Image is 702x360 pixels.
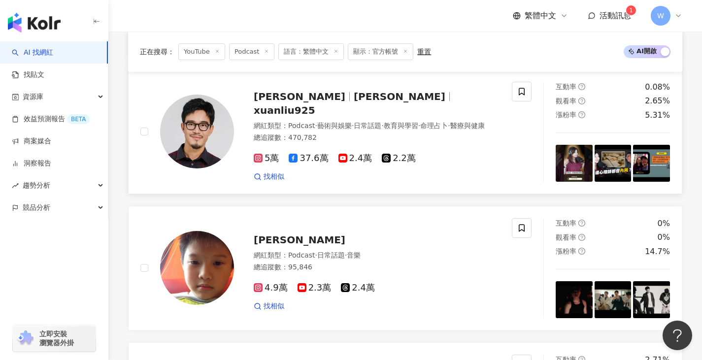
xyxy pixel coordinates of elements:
[254,121,500,131] div: 網紅類型 ：
[556,281,593,318] img: post-image
[13,325,96,352] a: chrome extension立即安裝 瀏覽器外掛
[289,153,328,164] span: 37.6萬
[345,251,347,259] span: ·
[315,251,317,259] span: ·
[645,246,670,257] div: 14.7%
[556,111,576,119] span: 漲粉率
[645,96,670,106] div: 2.65%
[578,220,585,227] span: question-circle
[178,43,225,60] span: YouTube
[578,83,585,90] span: question-circle
[645,110,670,121] div: 5.31%
[160,231,234,305] img: KOL Avatar
[556,83,576,91] span: 互動率
[12,48,53,58] a: searchAI 找網紅
[128,69,682,194] a: KOL Avatar[PERSON_NAME][PERSON_NAME]xuanliu925網紅類型：Podcast·藝術與娛樂·日常話題·教育與學習·命理占卜·醫療與健康總追蹤數：470,78...
[39,329,74,347] span: 立即安裝 瀏覽器外掛
[657,10,664,21] span: W
[264,301,284,311] span: 找相似
[658,232,670,243] div: 0%
[556,233,576,241] span: 觀看率
[578,234,585,241] span: question-circle
[12,136,51,146] a: 商案媒合
[254,301,284,311] a: 找相似
[556,219,576,227] span: 互動率
[626,5,636,15] sup: 1
[12,114,90,124] a: 效益預測報告BETA
[578,111,585,118] span: question-circle
[23,196,50,219] span: 競品分析
[254,104,315,116] span: xuanliu925
[417,48,431,56] div: 重置
[317,122,352,130] span: 藝術與娛樂
[556,97,576,105] span: 觀看率
[595,145,632,182] img: post-image
[600,11,631,20] span: 活動訊息
[16,330,35,346] img: chrome extension
[288,251,315,259] span: Podcast
[338,153,372,164] span: 2.4萬
[315,122,317,130] span: ·
[254,234,345,246] span: [PERSON_NAME]
[348,43,413,60] span: 顯示：官方帳號
[382,153,416,164] span: 2.2萬
[448,122,450,130] span: ·
[317,251,345,259] span: 日常話題
[12,70,44,80] a: 找貼文
[633,281,670,318] img: post-image
[418,122,420,130] span: ·
[645,82,670,93] div: 0.08%
[288,122,315,130] span: Podcast
[12,159,51,168] a: 洞察報告
[556,145,593,182] img: post-image
[254,91,345,102] span: [PERSON_NAME]
[352,122,354,130] span: ·
[254,262,500,272] div: 總追蹤數 ： 95,846
[420,122,448,130] span: 命理占卜
[633,145,670,182] img: post-image
[354,122,381,130] span: 日常話題
[347,251,361,259] span: 音樂
[278,43,344,60] span: 語言：繁體中文
[595,281,632,318] img: post-image
[658,218,670,229] div: 0%
[229,43,275,60] span: Podcast
[254,133,500,143] div: 總追蹤數 ： 470,782
[354,91,445,102] span: [PERSON_NAME]
[578,98,585,104] span: question-circle
[160,95,234,168] img: KOL Avatar
[8,13,61,33] img: logo
[578,248,585,255] span: question-circle
[140,48,174,56] span: 正在搜尋 ：
[629,7,633,14] span: 1
[254,153,279,164] span: 5萬
[12,182,19,189] span: rise
[264,172,284,182] span: 找相似
[254,251,500,261] div: 網紅類型 ：
[254,283,288,293] span: 4.9萬
[384,122,418,130] span: 教育與學習
[23,86,43,108] span: 資源庫
[254,172,284,182] a: 找相似
[556,247,576,255] span: 漲粉率
[23,174,50,196] span: 趨勢分析
[525,10,556,21] span: 繁體中文
[128,206,682,330] a: KOL Avatar[PERSON_NAME]網紅類型：Podcast·日常話題·音樂總追蹤數：95,8464.9萬2.3萬2.4萬找相似互動率question-circle0%觀看率quest...
[298,283,332,293] span: 2.3萬
[381,122,383,130] span: ·
[341,283,375,293] span: 2.4萬
[450,122,485,130] span: 醫療與健康
[663,321,692,350] iframe: Help Scout Beacon - Open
